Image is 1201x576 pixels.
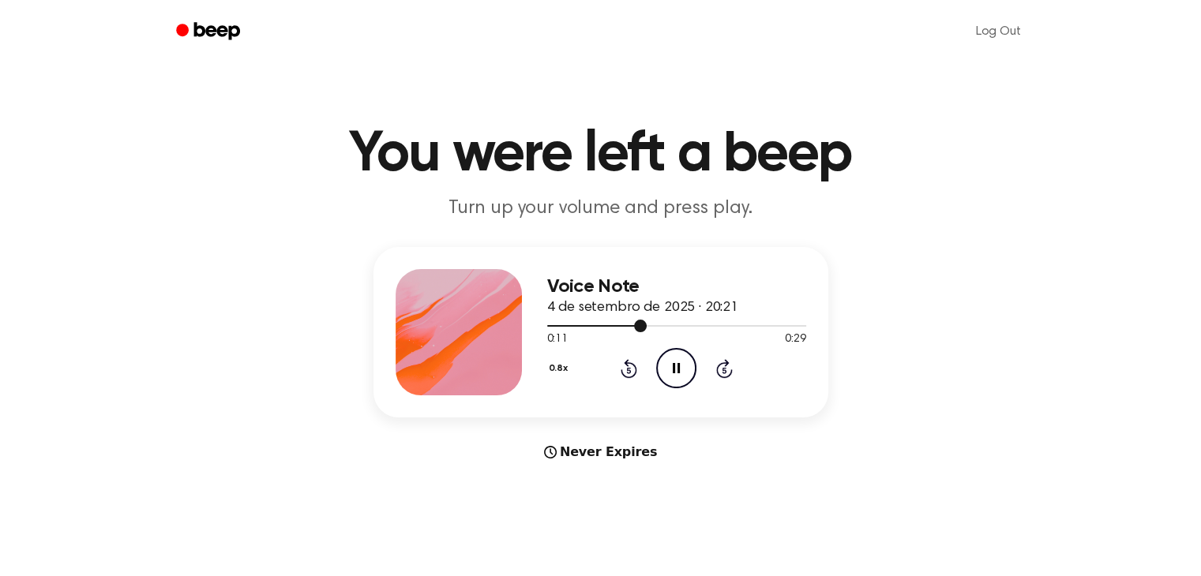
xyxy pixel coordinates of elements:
div: Never Expires [373,443,828,462]
h3: Voice Note [547,276,806,297]
span: 4 de setembro de 2025 · 20:21 [547,301,738,315]
span: 0:29 [785,331,805,348]
button: 0.8x [547,355,574,382]
p: Turn up your volume and press play. [298,196,904,222]
a: Log Out [960,13,1037,50]
span: 0:11 [547,331,568,348]
a: Beep [165,17,254,47]
h1: You were left a beep [197,126,1005,183]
